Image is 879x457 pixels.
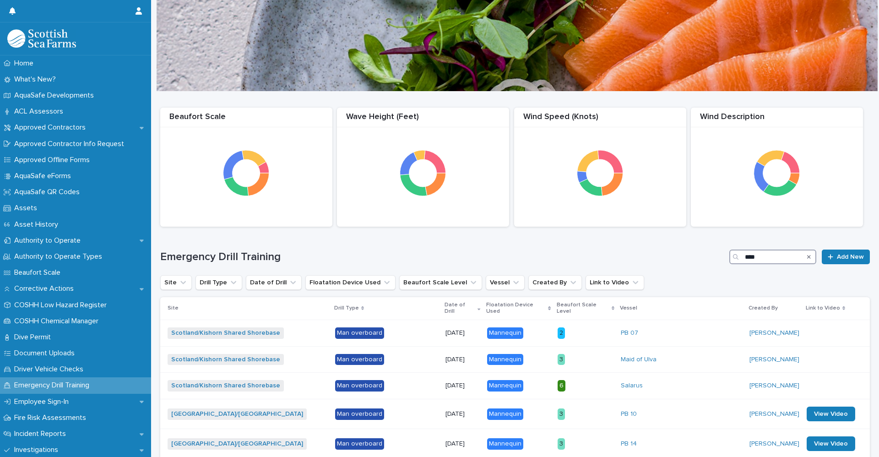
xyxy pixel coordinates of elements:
p: Document Uploads [11,349,82,358]
p: Assets [11,204,44,212]
p: Employee Sign-In [11,397,76,406]
h1: Emergency Drill Training [160,250,726,264]
a: [PERSON_NAME] [749,382,799,390]
p: [DATE] [445,329,479,337]
div: Man overboard [335,408,384,420]
tr: Scotland/Kishorn Shared Shorebase Man overboard[DATE]Mannequin6Salarus [PERSON_NAME] [160,373,870,399]
div: 3 [558,408,565,420]
p: AquaSafe eForms [11,172,78,180]
a: Maid of Ulva [621,356,657,364]
p: Beaufort Scale [11,268,68,277]
p: Approved Contractor Info Request [11,140,131,148]
p: Floatation Device Used [486,300,546,317]
div: 6 [558,380,565,392]
p: [DATE] [445,440,479,448]
p: Asset History [11,220,65,229]
a: [GEOGRAPHIC_DATA]/[GEOGRAPHIC_DATA] [171,440,303,448]
a: [PERSON_NAME] [749,410,799,418]
a: View Video [807,436,855,451]
div: Mannequin [487,438,523,450]
p: [DATE] [445,410,479,418]
p: Created By [749,303,778,313]
div: 2 [558,327,565,339]
img: bPIBxiqnSb2ggTQWdOVV [7,29,76,48]
tr: [GEOGRAPHIC_DATA]/[GEOGRAPHIC_DATA] Man overboard[DATE]Mannequin3PB 10 [PERSON_NAME] View Video [160,399,870,429]
button: Drill Type [195,275,242,290]
button: Link to Video [586,275,644,290]
a: Salarus [621,382,643,390]
div: Wave Height (Feet) [337,112,509,127]
input: Search [729,250,816,264]
a: PB 14 [621,440,637,448]
div: Man overboard [335,327,384,339]
button: Date of Drill [246,275,302,290]
p: Investigations [11,446,65,454]
div: Beaufort Scale [160,112,332,127]
div: 3 [558,438,565,450]
div: Mannequin [487,327,523,339]
p: COSHH Chemical Manager [11,317,106,326]
p: Emergency Drill Training [11,381,97,390]
button: Vessel [486,275,525,290]
p: AquaSafe Developments [11,91,101,100]
button: Site [160,275,192,290]
a: Scotland/Kishorn Shared Shorebase [171,329,280,337]
a: Scotland/Kishorn Shared Shorebase [171,356,280,364]
p: ACL Assessors [11,107,71,116]
p: AquaSafe QR Codes [11,188,87,196]
p: [DATE] [445,356,479,364]
a: [PERSON_NAME] [749,440,799,448]
a: Scotland/Kishorn Shared Shorebase [171,382,280,390]
p: Beaufort Scale Level [557,300,610,317]
p: Drill Type [334,303,359,313]
p: Authority to Operate [11,236,88,245]
p: Date of Drill [445,300,475,317]
a: [PERSON_NAME] [749,329,799,337]
a: [GEOGRAPHIC_DATA]/[GEOGRAPHIC_DATA] [171,410,303,418]
div: Mannequin [487,380,523,392]
p: Link to Video [806,303,840,313]
button: Created By [528,275,582,290]
span: View Video [814,441,848,447]
div: Mannequin [487,408,523,420]
div: Man overboard [335,438,384,450]
button: Floatation Device Used [305,275,396,290]
div: Wind Description [691,112,863,127]
p: Home [11,59,41,68]
p: COSHH Low Hazard Register [11,301,114,310]
span: Add New [837,254,864,260]
p: Site [168,303,179,313]
tr: Scotland/Kishorn Shared Shorebase Man overboard[DATE]Mannequin2PB 07 [PERSON_NAME] [160,320,870,346]
p: Authority to Operate Types [11,252,109,261]
div: Man overboard [335,354,384,365]
p: Approved Offline Forms [11,156,97,164]
div: Wind Speed (Knots) [514,112,686,127]
span: View Video [814,411,848,417]
p: Approved Contractors [11,123,93,132]
p: Vessel [620,303,637,313]
p: What's New? [11,75,63,84]
a: View Video [807,407,855,421]
p: [DATE] [445,382,479,390]
p: Dive Permit [11,333,58,342]
p: Incident Reports [11,430,73,438]
div: 3 [558,354,565,365]
div: Man overboard [335,380,384,392]
button: Beaufort Scale Level [399,275,482,290]
a: PB 07 [621,329,638,337]
tr: Scotland/Kishorn Shared Shorebase Man overboard[DATE]Mannequin3Maid of Ulva [PERSON_NAME] [160,346,870,373]
a: [PERSON_NAME] [749,356,799,364]
div: Mannequin [487,354,523,365]
a: Add New [822,250,870,264]
p: Driver Vehicle Checks [11,365,91,374]
p: Fire Risk Assessments [11,413,93,422]
p: Corrective Actions [11,284,81,293]
a: PB 10 [621,410,637,418]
